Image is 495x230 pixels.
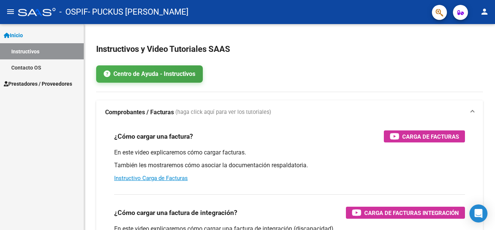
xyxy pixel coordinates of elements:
[105,108,174,117] strong: Comprobantes / Facturas
[96,42,483,56] h2: Instructivos y Video Tutoriales SAAS
[402,132,459,141] span: Carga de Facturas
[114,175,188,182] a: Instructivo Carga de Facturas
[114,148,465,157] p: En este video explicaremos cómo cargar facturas.
[4,31,23,39] span: Inicio
[469,204,487,222] div: Open Intercom Messenger
[114,131,193,142] h3: ¿Cómo cargar una factura?
[114,207,237,218] h3: ¿Cómo cargar una factura de integración?
[96,100,483,124] mat-expansion-panel-header: Comprobantes / Facturas (haga click aquí para ver los tutoriales)
[364,208,459,218] span: Carga de Facturas Integración
[59,4,88,20] span: - OSPIF
[175,108,271,117] span: (haga click aquí para ver los tutoriales)
[88,4,189,20] span: - PUCKUS [PERSON_NAME]
[4,80,72,88] span: Prestadores / Proveedores
[96,65,203,83] a: Centro de Ayuda - Instructivos
[480,7,489,16] mat-icon: person
[6,7,15,16] mat-icon: menu
[346,207,465,219] button: Carga de Facturas Integración
[384,130,465,142] button: Carga de Facturas
[114,161,465,169] p: También les mostraremos cómo asociar la documentación respaldatoria.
